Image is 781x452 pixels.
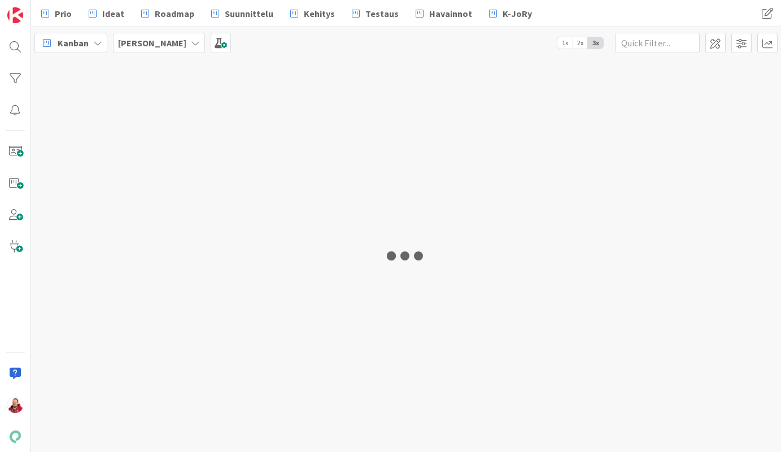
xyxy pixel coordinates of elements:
[155,7,194,20] span: Roadmap
[429,7,472,20] span: Havainnot
[503,7,532,20] span: K-JoRy
[482,3,539,24] a: K-JoRy
[82,3,131,24] a: Ideat
[557,37,573,49] span: 1x
[118,37,186,49] b: [PERSON_NAME]
[7,397,23,413] img: JS
[7,429,23,445] img: avatar
[7,7,23,23] img: Visit kanbanzone.com
[134,3,201,24] a: Roadmap
[102,7,124,20] span: Ideat
[225,7,273,20] span: Suunnittelu
[55,7,72,20] span: Prio
[34,3,78,24] a: Prio
[409,3,479,24] a: Havainnot
[365,7,399,20] span: Testaus
[345,3,405,24] a: Testaus
[304,7,335,20] span: Kehitys
[615,33,700,53] input: Quick Filter...
[58,36,89,50] span: Kanban
[283,3,342,24] a: Kehitys
[588,37,603,49] span: 3x
[573,37,588,49] span: 2x
[204,3,280,24] a: Suunnittelu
